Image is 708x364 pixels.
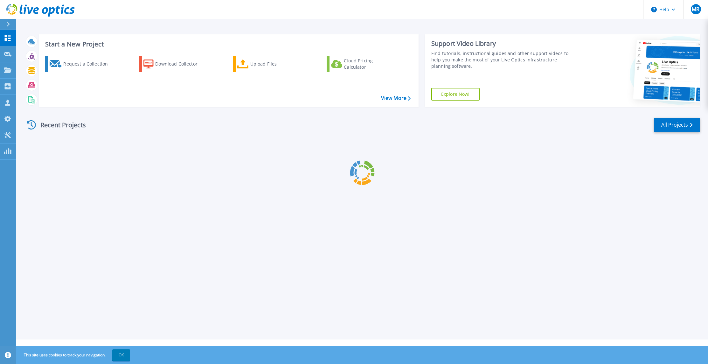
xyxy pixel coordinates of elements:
[344,58,395,70] div: Cloud Pricing Calculator
[24,117,94,133] div: Recent Projects
[233,56,304,72] a: Upload Files
[45,41,410,48] h3: Start a New Project
[250,58,301,70] div: Upload Files
[654,118,700,132] a: All Projects
[63,58,114,70] div: Request a Collection
[155,58,206,70] div: Download Collector
[692,7,699,12] span: MR
[139,56,210,72] a: Download Collector
[431,88,480,101] a: Explore Now!
[45,56,116,72] a: Request a Collection
[431,50,573,69] div: Find tutorials, instructional guides and other support videos to help you make the most of your L...
[381,95,411,101] a: View More
[17,349,130,361] span: This site uses cookies to track your navigation.
[112,349,130,361] button: OK
[327,56,398,72] a: Cloud Pricing Calculator
[431,39,573,48] div: Support Video Library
